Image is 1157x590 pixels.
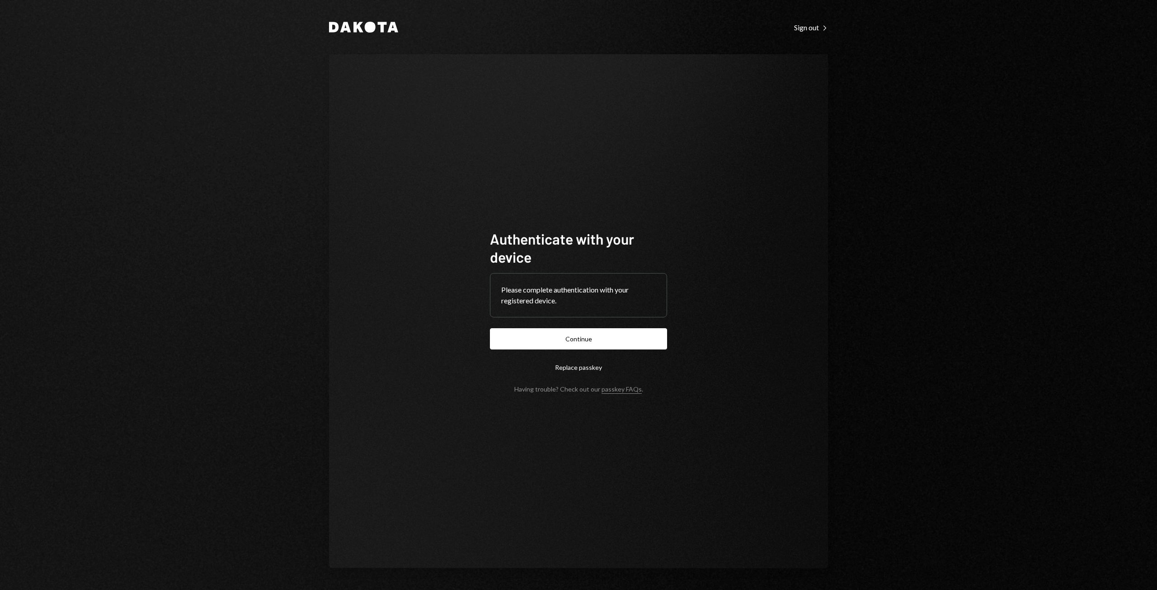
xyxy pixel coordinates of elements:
button: Continue [490,328,667,349]
button: Replace passkey [490,357,667,378]
h1: Authenticate with your device [490,230,667,266]
div: Please complete authentication with your registered device. [501,284,656,306]
a: Sign out [794,22,828,32]
div: Having trouble? Check out our . [514,385,643,393]
div: Sign out [794,23,828,32]
a: passkey FAQs [602,385,642,394]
